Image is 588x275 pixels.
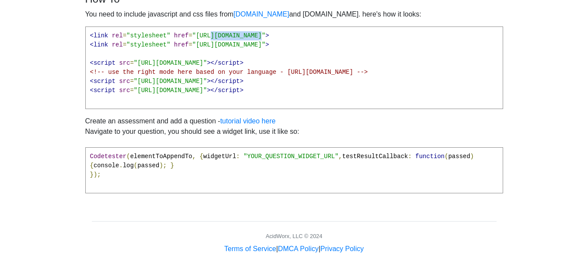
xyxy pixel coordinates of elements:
span: "[URL][DOMAIN_NAME]" [134,60,207,66]
span: "[URL][DOMAIN_NAME]" [134,87,207,94]
span: : [236,153,240,160]
span: ></script> [207,60,243,66]
span: "stylesheet" [127,32,171,39]
span: "[URL][DOMAIN_NAME]" [192,32,265,39]
span: passed [138,162,159,169]
span: . [119,162,123,169]
span: "[URL][DOMAIN_NAME]" [134,78,207,85]
span: src [119,60,130,66]
span: : [408,153,411,160]
span: ) [470,153,474,160]
span: = [130,87,134,94]
span: }); [90,171,101,178]
span: <script [90,78,116,85]
span: = [188,41,192,48]
span: <script [90,87,116,94]
div: | | [224,244,363,254]
span: "[URL][DOMAIN_NAME]" [192,41,265,48]
p: You need to include javascript and css files from and [DOMAIN_NAME]. here's how it looks: [85,9,503,20]
span: , [192,153,196,160]
span: ( [127,153,130,160]
span: passed [448,153,470,160]
div: AcidWorx, LLC © 2024 [265,232,322,240]
span: "stylesheet" [127,41,171,48]
span: function [415,153,444,160]
span: = [130,60,134,66]
span: "YOUR_QUESTION_WIDGET_URL" [243,153,338,160]
span: <link [90,41,108,48]
span: > [265,32,269,39]
span: src [119,87,130,94]
span: href [174,32,189,39]
span: ); [159,162,167,169]
span: ></script> [207,78,243,85]
span: href [174,41,189,48]
a: tutorial video here [220,117,276,125]
span: widgetUrl [203,153,236,160]
span: src [119,78,130,85]
span: , [339,153,342,160]
span: = [123,32,126,39]
span: Codetester [90,153,127,160]
span: console [94,162,119,169]
span: { [200,153,203,160]
span: <!-- use the right mode here based on your language - [URL][DOMAIN_NAME] --> [90,69,368,76]
span: <script [90,60,116,66]
span: testResultCallback [342,153,408,160]
span: <link [90,32,108,39]
span: rel [112,41,123,48]
a: DMCA Policy [278,245,319,252]
span: ( [134,162,137,169]
span: ></script> [207,87,243,94]
a: Privacy Policy [320,245,364,252]
a: Terms of Service [224,245,276,252]
span: = [188,32,192,39]
span: ( [445,153,448,160]
span: } [170,162,174,169]
span: elementToAppendTo [130,153,192,160]
span: rel [112,32,123,39]
span: log [123,162,134,169]
a: [DOMAIN_NAME] [233,10,289,18]
span: = [130,78,134,85]
span: { [90,162,94,169]
span: > [265,41,269,48]
span: = [123,41,126,48]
